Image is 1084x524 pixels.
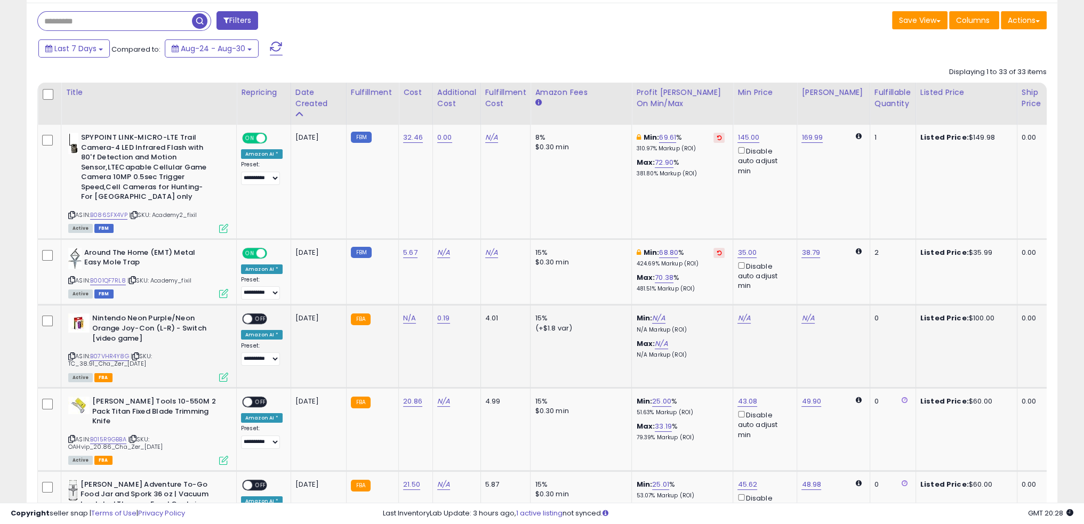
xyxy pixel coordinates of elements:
span: FBA [94,456,113,465]
a: 25.00 [652,396,671,407]
div: $35.99 [920,248,1009,257]
i: Calculated using Dynamic Max Price. [855,248,861,255]
p: 51.63% Markup (ROI) [636,409,725,416]
a: 38.79 [801,247,820,258]
a: N/A [437,247,450,258]
div: 8% [535,133,623,142]
button: Aug-24 - Aug-30 [165,39,259,58]
a: B086SFX4VP [90,211,127,220]
small: FBA [351,397,371,408]
div: Disable auto adjust min [737,260,789,291]
i: This overrides the store level min markup for this listing [636,249,640,256]
a: N/A [652,313,665,324]
a: 20.86 [403,396,422,407]
span: | SKU: TC_38.91_Cha_Zer_[DATE] [68,352,152,368]
a: N/A [801,313,814,324]
div: 1 [874,133,908,142]
button: Last 7 Days [38,39,110,58]
b: SPYPOINT LINK-MICRO-LTE Trail Camera-4 LED Infrared Flash with 80'f Detection and Motion Sensor,L... [81,133,211,205]
img: 410sab15MNL._SL40_.jpg [68,397,90,414]
a: 169.99 [801,132,823,143]
div: Displaying 1 to 33 of 33 items [949,67,1047,77]
div: [DATE] [295,397,338,406]
div: $0.30 min [535,489,623,499]
a: N/A [437,396,450,407]
div: % [636,480,725,499]
a: 21.50 [403,479,420,490]
div: 0.00 [1022,313,1039,323]
div: 2 [874,248,908,257]
div: % [636,397,725,416]
b: Max: [636,272,655,283]
div: Preset: [241,425,283,449]
a: B001QF7RL8 [90,276,126,285]
span: FBM [94,289,114,299]
span: All listings currently available for purchase on Amazon [68,373,93,382]
div: % [636,158,725,178]
span: Columns [956,15,990,26]
div: ASIN: [68,133,228,232]
span: | SKU: Academy2_fixil [129,211,197,219]
b: Min: [644,132,660,142]
img: 41pknVQbhnL._SL40_.jpg [68,248,82,269]
a: 145.00 [737,132,759,143]
div: Fulfillment [351,87,394,98]
a: 48.98 [801,479,821,490]
button: Filters [216,11,258,30]
button: Actions [1001,11,1047,29]
a: N/A [437,479,450,490]
div: ASIN: [68,397,228,464]
div: Amazon AI * [241,413,283,423]
div: $60.00 [920,480,1009,489]
a: 32.46 [403,132,423,143]
a: 35.00 [737,247,757,258]
a: N/A [655,338,668,349]
i: Revert to store-level Min Markup [717,250,721,255]
a: N/A [485,247,498,258]
div: 0.00 [1022,397,1039,406]
div: [DATE] [295,248,338,257]
div: 4.01 [485,313,523,323]
b: Max: [636,421,655,431]
div: Preset: [241,161,283,185]
span: FBM [94,224,114,233]
div: 0.00 [1022,133,1039,142]
div: Amazon AI * [241,330,283,340]
div: 0 [874,397,908,406]
small: FBA [351,480,371,491]
div: $0.30 min [535,257,623,267]
i: This overrides the store level min markup for this listing [636,134,640,141]
div: [DATE] [295,480,338,489]
div: 15% [535,313,623,323]
div: % [636,248,725,268]
a: N/A [403,313,416,324]
div: [PERSON_NAME] [801,87,865,98]
p: 424.69% Markup (ROI) [636,260,725,268]
div: 15% [535,248,623,257]
div: Preset: [241,342,283,366]
div: $0.30 min [535,142,623,152]
a: 68.80 [659,247,678,258]
div: 0 [874,313,908,323]
div: 0.00 [1022,248,1039,257]
div: Amazon Fees [535,87,627,98]
span: Compared to: [111,44,160,54]
div: Listed Price [920,87,1013,98]
div: Disable auto adjust min [737,409,789,440]
span: | SKU: Academy_fixil [127,276,191,285]
b: Nintendo Neon Purple/Neon Orange Joy-Con (L-R) - Switch [video game] [92,313,222,346]
span: All listings currently available for purchase on Amazon [68,224,93,233]
span: Last 7 Days [54,43,97,54]
a: Terms of Use [91,508,136,518]
div: Last InventoryLab Update: 3 hours ago, not synced. [383,509,1073,519]
b: Min: [636,396,652,406]
div: % [636,422,725,441]
div: ASIN: [68,313,228,381]
div: ASIN: [68,248,228,297]
span: OFF [266,248,283,257]
div: $100.00 [920,313,1009,323]
strong: Copyright [11,508,50,518]
small: FBM [351,132,372,143]
span: ON [243,134,256,143]
button: Columns [949,11,999,29]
